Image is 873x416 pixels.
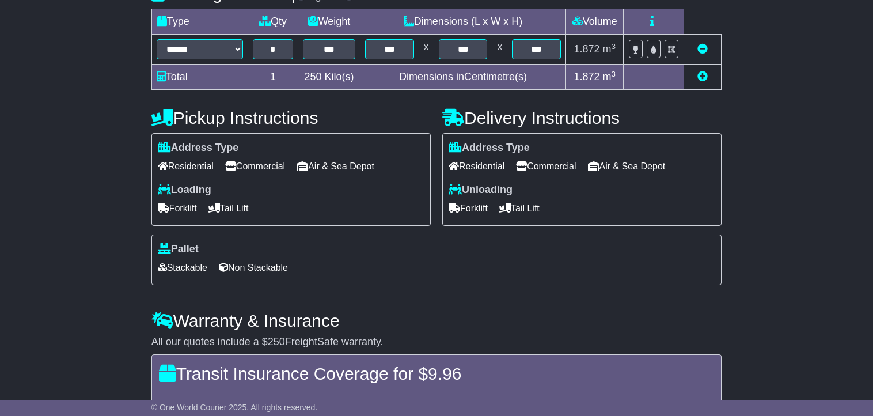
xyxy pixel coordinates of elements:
[151,311,722,330] h4: Warranty & Insurance
[151,336,722,349] div: All our quotes include a $ FreightSafe warranty.
[428,364,461,383] span: 9.96
[449,142,530,154] label: Address Type
[151,9,248,35] td: Type
[158,243,199,256] label: Pallet
[449,184,513,196] label: Unloading
[159,364,715,383] h4: Transit Insurance Coverage for $
[603,43,616,55] span: m
[697,43,708,55] a: Remove this item
[603,71,616,82] span: m
[442,108,722,127] h4: Delivery Instructions
[158,184,211,196] label: Loading
[225,157,285,175] span: Commercial
[298,65,360,90] td: Kilo(s)
[360,65,566,90] td: Dimensions in Centimetre(s)
[574,43,600,55] span: 1.872
[360,9,566,35] td: Dimensions (L x W x H)
[248,9,298,35] td: Qty
[151,65,248,90] td: Total
[574,71,600,82] span: 1.872
[248,65,298,90] td: 1
[158,259,207,277] span: Stackable
[499,199,540,217] span: Tail Lift
[612,70,616,78] sup: 3
[566,9,624,35] td: Volume
[158,199,197,217] span: Forklift
[449,157,504,175] span: Residential
[516,157,576,175] span: Commercial
[151,108,431,127] h4: Pickup Instructions
[158,142,239,154] label: Address Type
[612,42,616,51] sup: 3
[588,157,666,175] span: Air & Sea Depot
[268,336,285,347] span: 250
[492,35,507,65] td: x
[208,199,249,217] span: Tail Lift
[419,35,434,65] td: x
[449,199,488,217] span: Forklift
[298,9,360,35] td: Weight
[151,403,318,412] span: © One World Courier 2025. All rights reserved.
[158,157,214,175] span: Residential
[304,71,321,82] span: 250
[219,259,288,277] span: Non Stackable
[297,157,374,175] span: Air & Sea Depot
[697,71,708,82] a: Add new item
